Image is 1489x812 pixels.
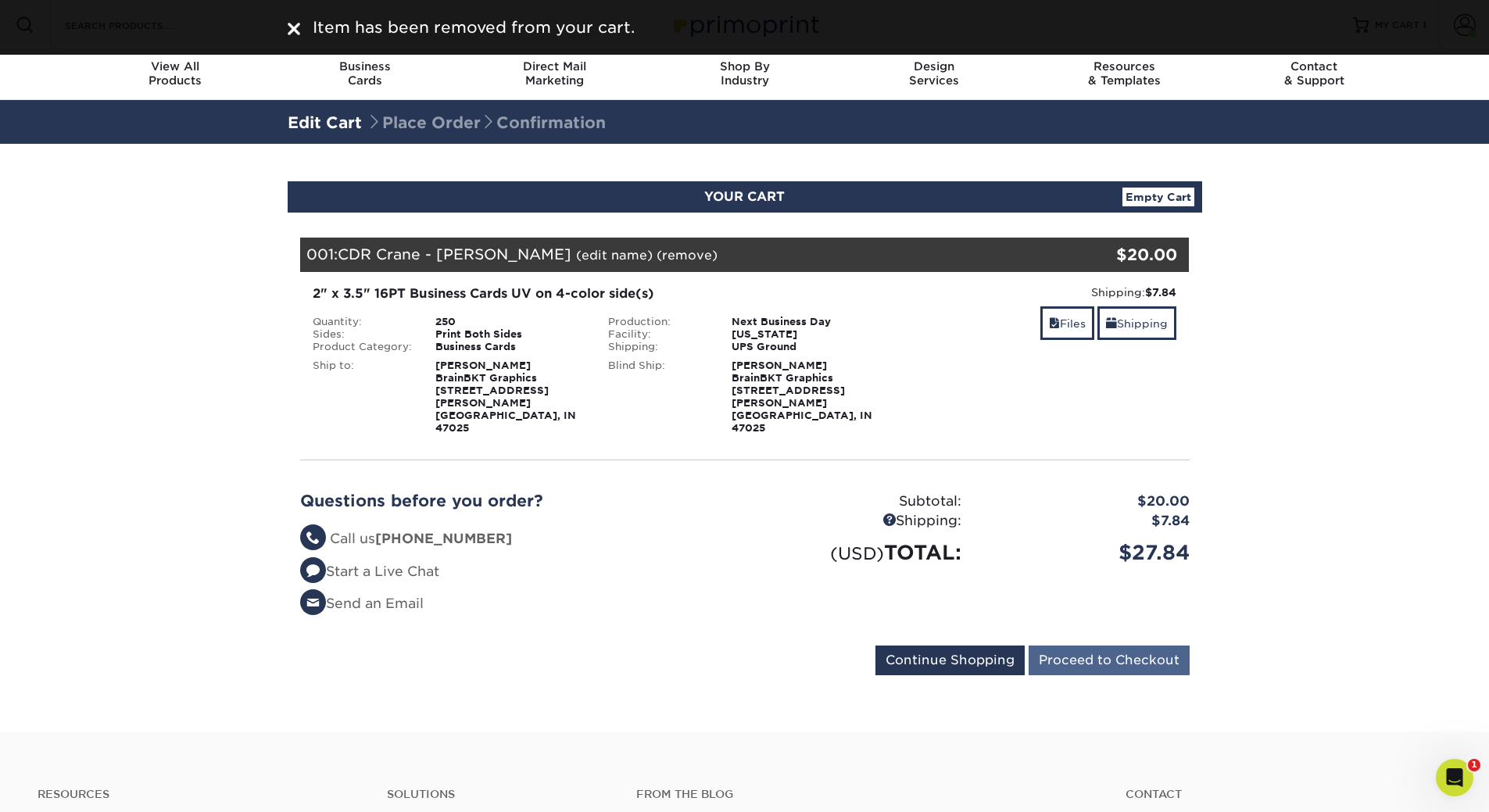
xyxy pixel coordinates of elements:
[745,511,973,531] div: Shipping:
[1436,759,1473,796] iframe: Intercom live chat
[270,59,460,73] span: Business
[596,328,720,341] div: Facility:
[81,50,270,100] a: View AllProducts
[301,316,424,328] div: Quantity:
[732,359,872,434] strong: [PERSON_NAME] BrainBKT Graphics [STREET_ADDRESS][PERSON_NAME] [GEOGRAPHIC_DATA], IN 47025
[596,316,720,328] div: Production:
[650,59,839,73] span: Shop By
[839,59,1029,73] span: Design
[973,538,1201,567] div: $27.84
[300,492,733,510] h2: Questions before you order?
[745,538,973,567] div: TOTAL:
[300,596,424,611] a: Send an Email
[973,511,1201,531] div: $7.84
[81,59,270,88] div: Products
[288,23,300,35] img: close
[1040,306,1094,340] a: Files
[300,563,439,579] a: Start a Live Chat
[300,238,1041,272] div: 001:
[301,341,424,353] div: Product Category:
[270,59,460,88] div: Cards
[596,341,720,353] div: Shipping:
[375,531,512,546] strong: [PHONE_NUMBER]
[745,492,973,512] div: Subtotal:
[1029,59,1219,73] span: Resources
[576,248,653,263] a: (edit name)
[460,59,650,73] span: Direct Mail
[460,50,650,100] a: Direct MailMarketing
[704,189,785,204] span: YOUR CART
[301,359,424,435] div: Ship to:
[1029,50,1219,100] a: Resources& Templates
[1219,50,1409,100] a: Contact& Support
[650,59,839,88] div: Industry
[1219,59,1409,73] span: Contact
[300,529,733,549] li: Call us
[839,59,1029,88] div: Services
[38,788,363,801] h4: Resources
[313,18,635,37] span: Item has been removed from your cart.
[1122,188,1194,206] a: Empty Cart
[1029,646,1190,675] input: Proceed to Checkout
[1219,59,1409,88] div: & Support
[460,59,650,88] div: Marketing
[424,341,596,353] div: Business Cards
[1468,759,1480,771] span: 1
[875,646,1025,675] input: Continue Shopping
[720,328,893,341] div: [US_STATE]
[435,359,576,434] strong: [PERSON_NAME] BrainBKT Graphics [STREET_ADDRESS][PERSON_NAME] [GEOGRAPHIC_DATA], IN 47025
[596,359,720,435] div: Blind Ship:
[1106,317,1117,330] span: shipping
[313,284,881,303] div: 2" x 3.5" 16PT Business Cards UV on 4-color side(s)
[424,316,596,328] div: 250
[387,788,613,801] h4: Solutions
[338,245,571,263] span: CDR Crane - [PERSON_NAME]
[1049,317,1060,330] span: files
[301,328,424,341] div: Sides:
[830,543,884,563] small: (USD)
[1145,286,1176,299] strong: $7.84
[1126,788,1451,801] a: Contact
[1097,306,1176,340] a: Shipping
[1041,243,1178,266] div: $20.00
[81,59,270,73] span: View All
[973,492,1201,512] div: $20.00
[636,788,1083,801] h4: From the Blog
[1029,59,1219,88] div: & Templates
[650,50,839,100] a: Shop ByIndustry
[720,341,893,353] div: UPS Ground
[270,50,460,100] a: BusinessCards
[367,113,606,132] span: Place Order Confirmation
[657,248,718,263] a: (remove)
[839,50,1029,100] a: DesignServices
[720,316,893,328] div: Next Business Day
[424,328,596,341] div: Print Both Sides
[288,113,362,132] a: Edit Cart
[904,284,1177,300] div: Shipping:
